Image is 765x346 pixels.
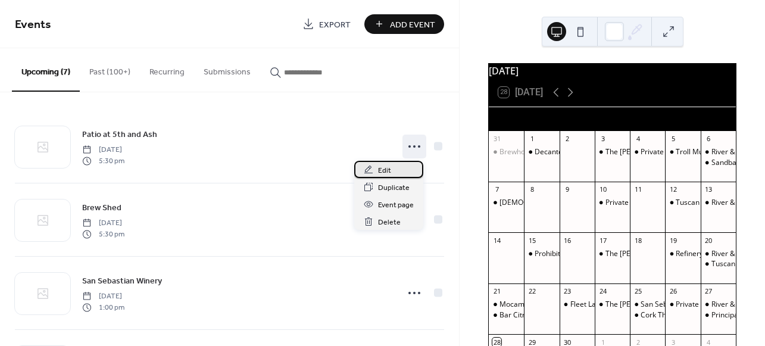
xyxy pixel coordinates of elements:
div: 27 [704,287,713,296]
button: Past (100+) [80,48,140,91]
div: 18 [633,236,642,245]
div: The [PERSON_NAME] Club [605,300,692,310]
span: 1:00 pm [82,302,124,313]
div: 3 [598,135,607,144]
div: [DEMOGRAPHIC_DATA][GEOGRAPHIC_DATA] [499,198,650,208]
div: Unitarian Universalist Church of Jacksonville [489,198,524,208]
div: 4 [633,135,642,144]
div: The [PERSON_NAME] Club [605,249,692,259]
div: San Sebastian Winery [630,300,665,310]
div: Thu [629,107,661,131]
div: 22 [527,287,536,296]
div: Principal's Office [701,310,736,320]
div: Brewhound Dog Park [499,147,570,157]
div: River & Post [701,147,736,157]
a: Patio at 5th and Ash [82,127,157,141]
div: 13 [704,185,713,194]
div: Sandbar [711,158,739,168]
div: 21 [492,287,501,296]
div: Fri [661,107,694,131]
button: Recurring [140,48,194,91]
div: River & Post [711,198,751,208]
div: [DATE] [489,64,736,78]
div: River & Post [711,147,751,157]
div: 26 [669,287,677,296]
div: 12 [669,185,677,194]
div: 5 [669,135,677,144]
div: Decantery [535,147,569,157]
div: Brewhound Dog Park [489,147,524,157]
a: San Sebastian Winery [82,274,162,288]
div: 6 [704,135,713,144]
div: The [PERSON_NAME] Club [605,147,692,157]
span: 5:30 pm [82,229,124,239]
div: Fleet Landing [560,300,595,310]
span: Edit [378,164,391,177]
span: [DATE] [82,145,124,155]
div: Prohibition Kitchen [524,249,559,259]
div: 14 [492,236,501,245]
div: Cork Thyme [630,310,665,320]
span: Events [15,13,51,36]
div: 1 [527,135,536,144]
div: Tuscan Rose Vineyard [665,198,700,208]
span: Event page [378,199,414,211]
div: San Sebastian Winery [641,300,713,310]
div: 11 [633,185,642,194]
div: 15 [527,236,536,245]
div: The Cady Club [595,300,630,310]
div: River & Post [711,300,751,310]
div: River & Post [701,300,736,310]
div: River & Post [711,249,751,259]
div: Private Event [665,300,700,310]
button: Add Event [364,14,444,34]
div: 20 [704,236,713,245]
div: 9 [563,185,572,194]
span: Duplicate [378,182,410,194]
div: Sun [498,107,531,131]
span: Delete [378,216,401,229]
button: Upcoming (7) [12,48,80,92]
div: 25 [633,287,642,296]
button: Submissions [194,48,260,91]
div: Bar Citra [489,310,524,320]
span: [DATE] [82,218,124,229]
div: 24 [598,287,607,296]
a: Export [293,14,360,34]
div: River & Post [701,249,736,259]
div: The Cady Club [595,147,630,157]
div: The Cady Club [595,249,630,259]
div: Private Event (Sarasota, FL) [630,147,665,157]
div: 7 [492,185,501,194]
span: Add Event [390,18,435,31]
div: Bar Citra [499,310,529,320]
div: Sat [694,107,726,131]
div: Private Event (Savannah, GA) [595,198,630,208]
div: 8 [527,185,536,194]
a: Brew Shed [82,201,121,214]
div: Cork Thyme [641,310,680,320]
div: Sandbar [701,158,736,168]
div: 17 [598,236,607,245]
div: Mocama [489,300,524,310]
div: 19 [669,236,677,245]
div: Prohibition Kitchen [535,249,597,259]
span: 5:30 pm [82,155,124,166]
div: River & Post [701,198,736,208]
div: 10 [598,185,607,194]
span: Patio at 5th and Ash [82,129,157,141]
div: Troll Music (Venice, FL) [665,147,700,157]
div: Mon [531,107,564,131]
div: Wed [596,107,629,131]
span: Export [319,18,351,31]
div: 31 [492,135,501,144]
div: Tuscan Rose Vineyard [701,259,736,269]
div: Refinery Jax Beach [665,249,700,259]
div: Fleet Landing [570,300,614,310]
span: [DATE] [82,291,124,302]
div: Tuscan [PERSON_NAME] [676,198,757,208]
div: Mocama [499,300,529,310]
div: 2 [563,135,572,144]
div: Tue [563,107,596,131]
